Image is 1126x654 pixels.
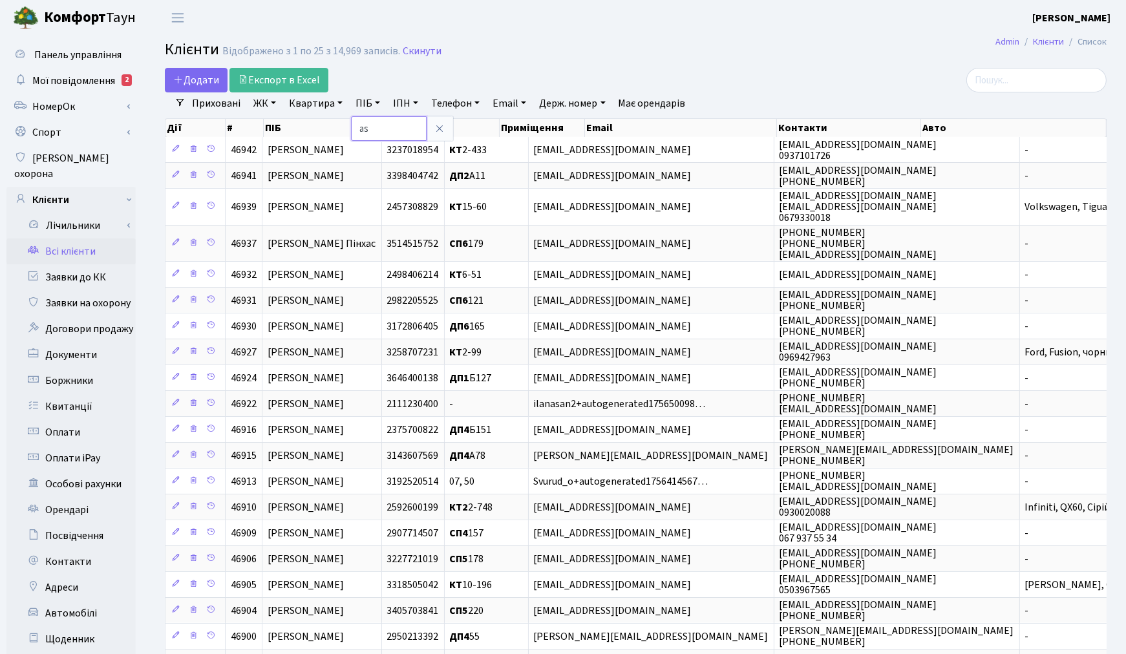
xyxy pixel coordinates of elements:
span: [PERSON_NAME] [268,371,345,385]
span: 2457308829 [387,200,439,214]
a: Клієнти [1033,35,1064,48]
span: 3646400138 [387,371,439,385]
span: 2-748 [450,500,493,514]
span: - [1025,169,1029,183]
span: Клієнти [165,38,219,61]
b: ДП2 [450,169,470,183]
li: Список [1064,35,1107,49]
span: [PERSON_NAME] [268,345,345,359]
b: Комфорт [44,7,106,28]
span: [EMAIL_ADDRESS][DOMAIN_NAME] 0937101726 [780,138,937,163]
span: 46922 [231,397,257,411]
b: ДП6 [450,319,470,333]
b: КТ [450,200,463,214]
span: 46906 [231,552,257,566]
a: Щоденник [6,626,136,652]
div: 2 [122,74,132,86]
span: 46927 [231,345,257,359]
b: ДП4 [450,448,470,463]
span: 121 [450,293,484,308]
a: Клієнти [6,187,136,213]
b: СП5 [450,552,469,566]
span: [PERSON_NAME] [268,200,345,214]
span: [EMAIL_ADDRESS][DOMAIN_NAME] 0969427963 [780,339,937,364]
span: [EMAIL_ADDRESS][DOMAIN_NAME] [534,500,692,514]
a: Боржники [6,368,136,394]
span: [PERSON_NAME] [268,552,345,566]
a: Квартира [284,92,348,114]
span: 3405703841 [387,604,439,618]
span: [EMAIL_ADDRESS][DOMAIN_NAME] [780,268,937,282]
span: 46937 [231,237,257,251]
span: 3398404742 [387,169,439,183]
span: 2592600199 [387,500,439,514]
a: Експорт в Excel [229,68,328,92]
a: [PERSON_NAME] [1032,10,1110,26]
span: 55 [450,629,480,644]
b: ДП4 [450,629,470,644]
span: [EMAIL_ADDRESS][DOMAIN_NAME] [534,200,692,214]
span: Таун [44,7,136,29]
a: [PERSON_NAME] охорона [6,145,136,187]
span: 46931 [231,293,257,308]
a: Мої повідомлення2 [6,68,136,94]
a: Посвідчення [6,523,136,549]
a: Має орендарів [613,92,691,114]
div: Відображено з 1 по 25 з 14,969 записів. [222,45,400,58]
span: А78 [450,448,486,463]
span: 46941 [231,169,257,183]
a: Email [487,92,531,114]
span: 3318505042 [387,578,439,592]
span: - [1025,423,1029,437]
span: 2950213392 [387,629,439,644]
span: [EMAIL_ADDRESS][DOMAIN_NAME] [534,345,692,359]
span: - [1025,526,1029,540]
span: 46916 [231,423,257,437]
span: 178 [450,552,484,566]
b: КТ [450,578,463,592]
a: Всі клієнти [6,238,136,264]
span: А11 [450,169,486,183]
span: [PERSON_NAME] [268,474,345,489]
span: [EMAIL_ADDRESS][DOMAIN_NAME] [PHONE_NUMBER] [780,365,937,390]
span: [EMAIL_ADDRESS][DOMAIN_NAME] 067 937 55 34 [780,520,937,545]
b: СП6 [450,293,469,308]
span: - [1025,448,1029,463]
span: [EMAIL_ADDRESS][DOMAIN_NAME] [PHONE_NUMBER] [780,163,937,189]
span: 46930 [231,319,257,333]
span: [PERSON_NAME] [268,169,345,183]
a: Документи [6,342,136,368]
input: Пошук... [966,68,1107,92]
span: 179 [450,237,484,251]
img: logo.png [13,5,39,31]
span: 46910 [231,500,257,514]
span: [EMAIL_ADDRESS][DOMAIN_NAME] [534,552,692,566]
span: - [1025,237,1029,251]
a: Скинути [403,45,441,58]
span: 157 [450,526,484,540]
a: Лічильники [15,213,136,238]
b: КТ [450,143,463,157]
a: Приховані [187,92,246,114]
span: [EMAIL_ADDRESS][DOMAIN_NAME] [534,371,692,385]
span: 3143607569 [387,448,439,463]
span: [PHONE_NUMBER] [PHONE_NUMBER] [EMAIL_ADDRESS][DOMAIN_NAME] [780,226,937,262]
b: [PERSON_NAME] [1032,11,1110,25]
span: 46939 [231,200,257,214]
b: КТ [450,268,463,282]
span: [EMAIL_ADDRESS][DOMAIN_NAME] 0930020088 [780,494,937,520]
span: - [1025,474,1029,489]
span: - [1025,371,1029,385]
th: Приміщення [500,119,586,137]
span: [PERSON_NAME] [268,526,345,540]
a: Квитанції [6,394,136,419]
button: Переключити навігацію [162,7,194,28]
span: Svurud_o+autogenerated1756414567… [534,474,708,489]
span: [EMAIL_ADDRESS][DOMAIN_NAME] [534,169,692,183]
span: [PERSON_NAME] [268,604,345,618]
span: 15-60 [450,200,487,214]
span: [PHONE_NUMBER] [EMAIL_ADDRESS][DOMAIN_NAME] [780,391,937,416]
span: [EMAIL_ADDRESS][DOMAIN_NAME] [534,319,692,333]
span: [PERSON_NAME][EMAIL_ADDRESS][DOMAIN_NAME] [534,629,769,644]
span: - [1025,604,1029,618]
